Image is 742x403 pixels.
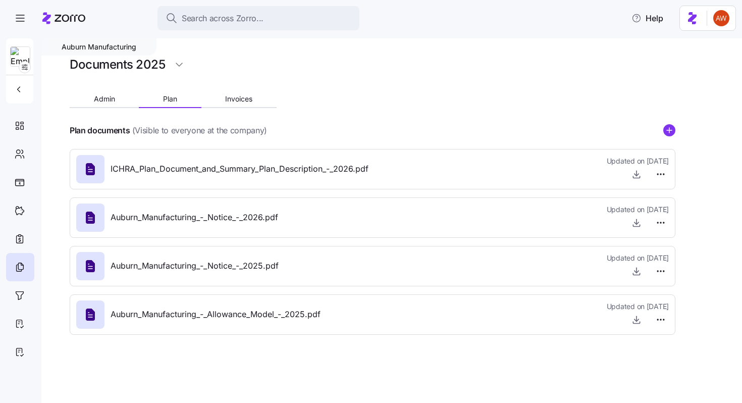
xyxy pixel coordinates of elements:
span: Admin [94,95,115,103]
span: Auburn_Manufacturing_-_Notice_-_2025.pdf [111,260,279,272]
span: Invoices [225,95,252,103]
span: Updated on [DATE] [607,156,669,166]
span: Updated on [DATE] [607,205,669,215]
span: Auburn_Manufacturing_-_Allowance_Model_-_2025.pdf [111,308,321,321]
span: Plan [163,95,177,103]
img: Employer logo [11,47,30,67]
span: Updated on [DATE] [607,253,669,263]
span: ICHRA_Plan_Document_and_Summary_Plan_Description_-_2026.pdf [111,163,368,175]
span: Search across Zorro... [182,12,263,25]
span: Help [631,12,663,24]
h4: Plan documents [70,125,130,136]
span: Auburn_Manufacturing_-_Notice_-_2026.pdf [111,211,278,224]
h1: Documents 2025 [70,57,165,72]
span: (Visible to everyone at the company) [132,124,267,137]
img: 3c671664b44671044fa8929adf5007c6 [713,10,729,26]
div: Auburn Manufacturing [41,38,156,56]
svg: add icon [663,124,675,136]
button: Search across Zorro... [157,6,359,30]
span: Updated on [DATE] [607,301,669,312]
button: Help [623,8,671,28]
